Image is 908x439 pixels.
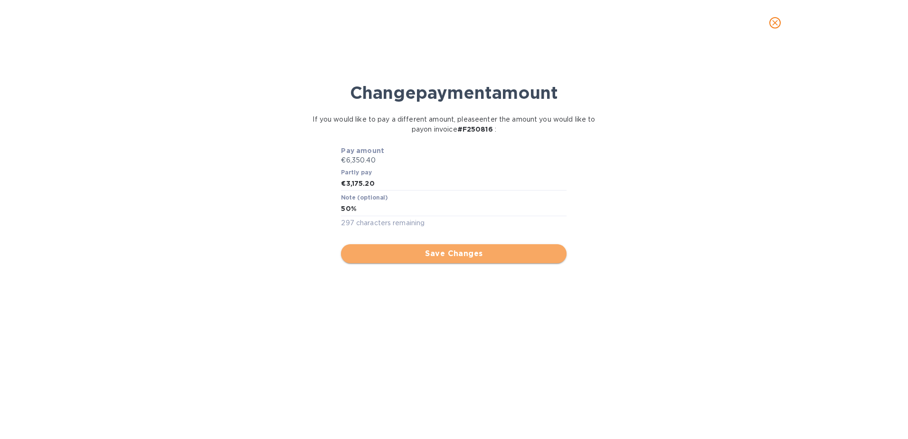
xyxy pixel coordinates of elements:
button: Save Changes [341,244,567,263]
p: 297 characters remaining [341,218,567,229]
input: Enter the amount you would like to pay [346,177,567,191]
p: If you would like to pay a different amount, please enter the amount you would like to pay on inv... [312,115,596,134]
label: Partly pay [341,170,372,175]
p: €6,350.40 [341,155,567,165]
textarea: 50% [341,205,567,213]
b: Pay amount [341,147,384,154]
label: Note (optional) [341,195,388,201]
b: Change payment amount [350,82,558,103]
span: Save Changes [349,248,559,259]
b: # F250816 [457,125,493,133]
div: € [341,177,346,191]
button: close [764,11,786,34]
